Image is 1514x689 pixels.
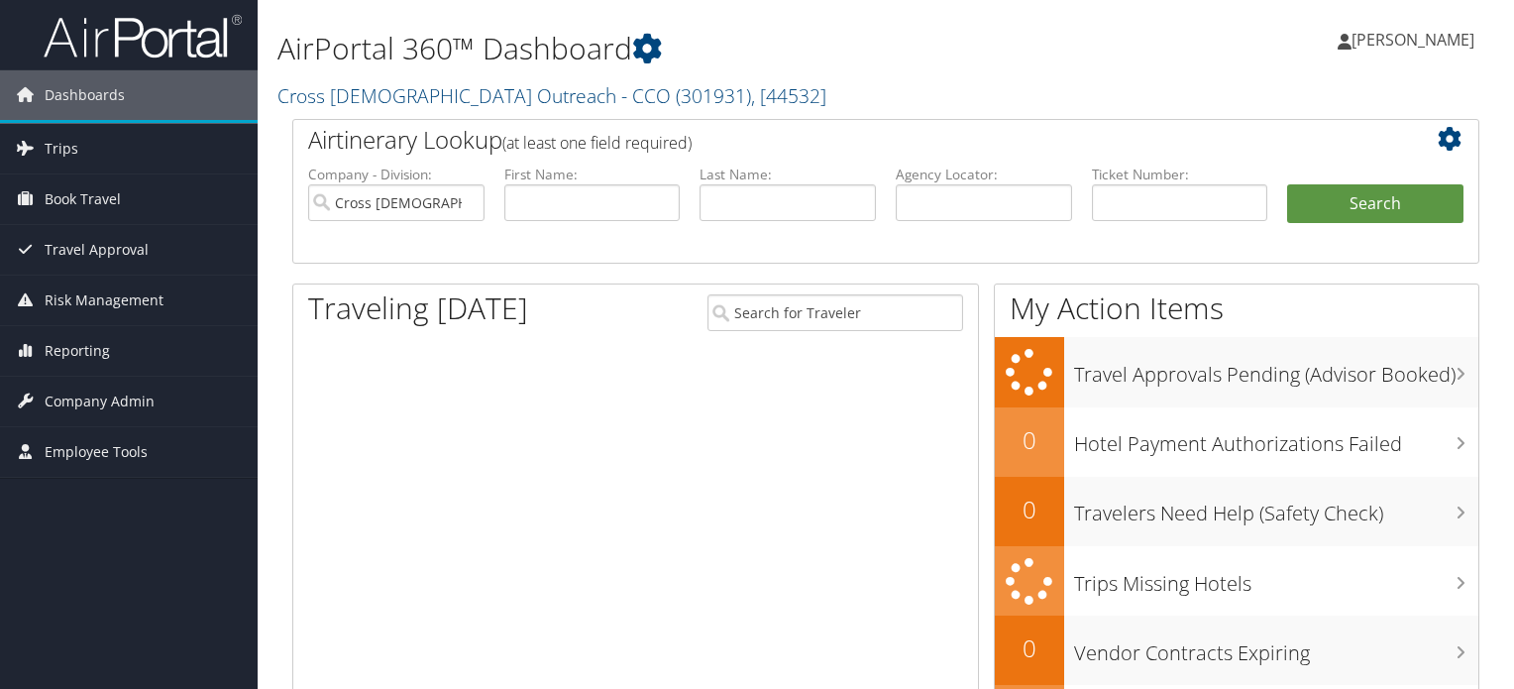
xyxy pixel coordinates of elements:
[995,477,1478,546] a: 0Travelers Need Help (Safety Check)
[751,82,826,109] span: , [ 44532 ]
[676,82,751,109] span: ( 301931 )
[45,70,125,120] span: Dashboards
[995,423,1064,457] h2: 0
[1092,165,1268,184] label: Ticket Number:
[45,225,149,275] span: Travel Approval
[1074,351,1478,389] h3: Travel Approvals Pending (Advisor Booked)
[700,165,876,184] label: Last Name:
[1074,420,1478,458] h3: Hotel Payment Authorizations Failed
[277,28,1089,69] h1: AirPortal 360™ Dashboard
[45,377,155,426] span: Company Admin
[308,123,1364,157] h2: Airtinerary Lookup
[45,427,148,477] span: Employee Tools
[308,287,528,329] h1: Traveling [DATE]
[1287,184,1463,224] button: Search
[995,616,1478,685] a: 0Vendor Contracts Expiring
[45,276,163,325] span: Risk Management
[995,546,1478,617] a: Trips Missing Hotels
[707,294,963,331] input: Search for Traveler
[1338,10,1494,69] a: [PERSON_NAME]
[896,165,1072,184] label: Agency Locator:
[1074,490,1478,527] h3: Travelers Need Help (Safety Check)
[502,132,692,154] span: (at least one field required)
[1074,560,1478,598] h3: Trips Missing Hotels
[45,174,121,224] span: Book Travel
[45,326,110,376] span: Reporting
[1074,630,1478,667] h3: Vendor Contracts Expiring
[995,632,1064,665] h2: 0
[44,13,242,59] img: airportal-logo.png
[504,165,681,184] label: First Name:
[308,165,485,184] label: Company - Division:
[45,124,78,173] span: Trips
[277,82,826,109] a: Cross [DEMOGRAPHIC_DATA] Outreach - CCO
[995,493,1064,526] h2: 0
[995,407,1478,477] a: 0Hotel Payment Authorizations Failed
[1352,29,1474,51] span: [PERSON_NAME]
[995,337,1478,407] a: Travel Approvals Pending (Advisor Booked)
[995,287,1478,329] h1: My Action Items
